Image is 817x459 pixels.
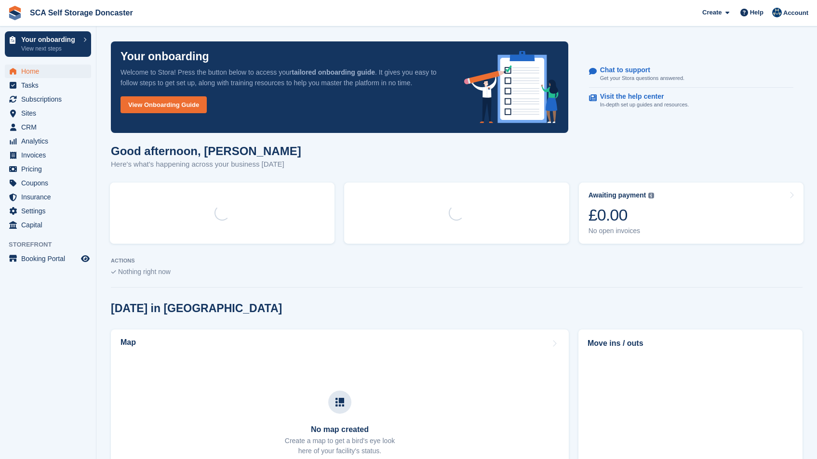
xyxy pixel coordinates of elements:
[21,65,79,78] span: Home
[5,134,91,148] a: menu
[5,162,91,176] a: menu
[5,218,91,232] a: menu
[772,8,782,17] img: Sam Chapman
[121,338,136,347] h2: Map
[121,51,209,62] p: Your onboarding
[21,44,79,53] p: View next steps
[750,8,763,17] span: Help
[121,96,207,113] a: View Onboarding Guide
[111,144,301,157] h1: Good afternoon, [PERSON_NAME]
[21,106,79,120] span: Sites
[5,120,91,134] a: menu
[121,67,449,88] p: Welcome to Stora! Press the button below to access your . It gives you easy to follow steps to ge...
[600,66,677,74] p: Chat to support
[21,148,79,162] span: Invoices
[21,252,79,265] span: Booking Portal
[21,36,79,43] p: Your onboarding
[5,106,91,120] a: menu
[589,227,655,235] div: No open invoices
[21,92,79,106] span: Subscriptions
[9,240,96,249] span: Storefront
[5,204,91,218] a: menu
[111,159,301,170] p: Here's what's happening across your business [DATE]
[589,61,793,88] a: Chat to support Get your Stora questions answered.
[5,176,91,190] a: menu
[21,134,79,148] span: Analytics
[111,258,803,264] p: ACTIONS
[648,193,654,198] img: icon-info-grey-7440780725fd019a000dd9b08b2336e03edf1995a4989e88bcd33f0948082b44.svg
[589,191,646,199] div: Awaiting payment
[292,68,375,76] strong: tailored onboarding guide
[111,270,116,274] img: blank_slate_check_icon-ba018cac091ee9be17c0a81a6c232d5eb81de652e7a59be601be346b1b6ddf79.svg
[285,436,395,456] p: Create a map to get a bird's eye look here of your facility's status.
[21,218,79,232] span: Capital
[579,183,804,244] a: Awaiting payment £0.00 No open invoices
[335,398,344,407] img: map-icn-33ee37083ee616e46c38cad1a60f524a97daa1e2b2c8c0bc3eb3415660979fc1.svg
[600,74,684,82] p: Get your Stora questions answered.
[21,204,79,218] span: Settings
[5,148,91,162] a: menu
[702,8,722,17] span: Create
[285,425,395,434] h3: No map created
[5,31,91,57] a: Your onboarding View next steps
[21,120,79,134] span: CRM
[21,79,79,92] span: Tasks
[5,79,91,92] a: menu
[588,338,793,349] h2: Move ins / outs
[80,253,91,264] a: Preview store
[5,65,91,78] a: menu
[21,190,79,204] span: Insurance
[21,176,79,190] span: Coupons
[600,92,682,101] p: Visit the help center
[600,101,689,109] p: In-depth set up guides and resources.
[8,6,22,20] img: stora-icon-8386f47178a22dfd0bd8f6a31ec36ba5ce8667c1dd55bd0f319d3a0aa187defe.svg
[5,252,91,265] a: menu
[5,92,91,106] a: menu
[111,302,282,315] h2: [DATE] in [GEOGRAPHIC_DATA]
[5,190,91,204] a: menu
[26,5,137,21] a: SCA Self Storage Doncaster
[464,51,559,123] img: onboarding-info-6c161a55d2c0e0a8cae90662b2fe09162a5109e8cc188191df67fb4f79e88e88.svg
[589,205,655,225] div: £0.00
[21,162,79,176] span: Pricing
[783,8,808,18] span: Account
[118,268,171,275] span: Nothing right now
[589,88,793,114] a: Visit the help center In-depth set up guides and resources.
